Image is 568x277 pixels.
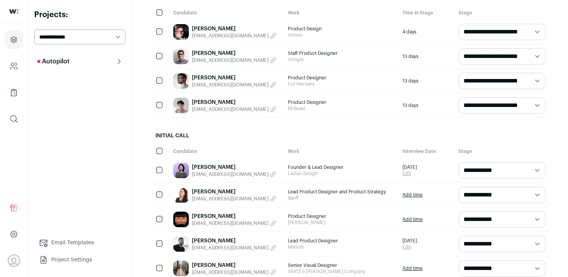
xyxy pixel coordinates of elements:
[173,24,189,40] img: 06a04e8f6f5f22442ca0fb94c6cb82bcb82a1bed4a78f784fcb0b96ee3a98b11.jpg
[173,73,189,89] img: 3641299d339e753894393c6b8877b57935f39fc6fbb3dda68345d5209e1a73c5.jpg
[173,212,189,227] img: d2eb353e6454bbe1b73e7e804019d2ac97eabb89557d76ac8b865722716feaa9.jpg
[288,75,395,81] span: Product Designer
[288,26,395,32] span: Product Design
[284,6,399,20] div: Work
[288,219,395,226] span: [PERSON_NAME]
[192,163,276,171] a: [PERSON_NAME]
[288,170,395,177] span: Laolao design
[402,192,423,198] a: Add time
[402,216,423,223] a: Add time
[399,20,455,44] div: 4 days
[192,49,276,57] a: [PERSON_NAME]
[192,196,268,202] span: [EMAIL_ADDRESS][DOMAIN_NAME]
[173,163,189,178] img: e291c6bfa3e0c5837cddc4e21ea078813d8c7a060ef592cb882dc1fc0a9c57ff.jpg
[288,81,395,87] span: Evil Martians
[192,220,268,226] span: [EMAIL_ADDRESS][DOMAIN_NAME]
[288,189,395,195] span: Lead Product Designer and Product Strategy
[192,82,276,88] button: [EMAIL_ADDRESS][DOMAIN_NAME]
[5,57,23,75] a: Company and ATS Settings
[192,33,268,39] span: [EMAIL_ADDRESS][DOMAIN_NAME]
[288,32,395,38] span: Vimeo
[399,6,455,20] div: Time in Stage
[192,106,268,112] span: [EMAIL_ADDRESS][DOMAIN_NAME]
[288,262,395,268] span: Senior Visual Designer
[192,33,276,39] button: [EMAIL_ADDRESS][DOMAIN_NAME]
[192,57,276,63] button: [EMAIL_ADDRESS][DOMAIN_NAME]
[169,144,284,158] div: Candidate
[169,6,284,20] div: Candidate
[192,82,268,88] span: [EMAIL_ADDRESS][DOMAIN_NAME]
[288,50,395,56] span: Staff Product Designer
[192,269,268,275] span: [EMAIL_ADDRESS][DOMAIN_NAME]
[192,171,268,177] span: [EMAIL_ADDRESS][DOMAIN_NAME]
[192,269,276,275] button: [EMAIL_ADDRESS][DOMAIN_NAME]
[288,244,395,250] span: Matium
[288,268,395,275] span: Shift7, a [PERSON_NAME] Company
[37,57,70,66] p: Autopilot
[402,265,423,272] a: Add time
[192,196,276,202] button: [EMAIL_ADDRESS][DOMAIN_NAME]
[192,74,276,82] a: [PERSON_NAME]
[192,57,268,63] span: [EMAIL_ADDRESS][DOMAIN_NAME]
[173,236,189,252] img: 563562b9729d69246db256e2454f1f7be113febcbc0604a189388e156f63fcb0
[402,238,417,244] span: [DATE]
[34,9,125,20] h2: Projects:
[34,252,125,268] a: Project Settings
[399,144,455,158] div: Interview Date
[173,98,189,113] img: d6d96f3ea5250dcbcc432fdfce50c8b1b59e8c072636e173c92001058b55fe69.jpg
[402,170,417,177] a: Edit
[192,245,268,251] span: [EMAIL_ADDRESS][DOMAIN_NAME]
[192,106,276,112] button: [EMAIL_ADDRESS][DOMAIN_NAME]
[455,6,549,20] div: Stage
[399,69,455,93] div: 13 days
[192,245,276,251] button: [EMAIL_ADDRESS][DOMAIN_NAME]
[192,25,276,33] a: [PERSON_NAME] ️️
[173,261,189,276] img: 96e8c7d31716aeccc465560957bafb54b96196274d0c38b668ad00c7331e3a7a.jpg
[288,238,395,244] span: Lead Product Designer
[151,127,549,144] h2: Initial Call
[8,254,20,267] button: Open dropdown
[192,237,276,245] a: [PERSON_NAME]
[455,144,549,158] div: Stage
[34,54,125,69] button: Autopilot
[173,187,189,203] img: 9aeff988efad7df141fbcecc4e5143a51ed0522606a44b258a428eaa5e5a5941.jpg
[284,144,399,158] div: Work
[402,164,417,170] span: [DATE]
[5,83,23,102] a: Company Lists
[34,235,125,251] a: Email Templates
[402,244,417,250] a: Edit
[192,188,276,196] a: [PERSON_NAME]
[173,49,189,64] img: 50b6d4a997a9801c82613c4f1e1f7bda5c2595ce7e86cde33ed5f89fc6c22b6f.jpg
[192,261,276,269] a: [PERSON_NAME]
[9,9,18,14] img: wellfound-shorthand-0d5821cbd27db2630d0214b213865d53afaa358527fdda9d0ea32b1df1b89c2c.svg
[399,93,455,117] div: 13 days
[192,220,276,226] button: [EMAIL_ADDRESS][DOMAIN_NAME]
[5,30,23,49] a: Projects
[288,195,395,201] span: Banff
[399,44,455,68] div: 13 days
[288,213,395,219] span: Product Designer
[192,171,276,177] button: [EMAIL_ADDRESS][DOMAIN_NAME]
[288,56,395,63] span: Google
[288,105,395,112] span: MrBeast
[288,164,395,170] span: Founder & Lead Designer
[288,99,395,105] span: Product Designer
[192,212,276,220] a: [PERSON_NAME]
[192,98,276,106] a: [PERSON_NAME]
